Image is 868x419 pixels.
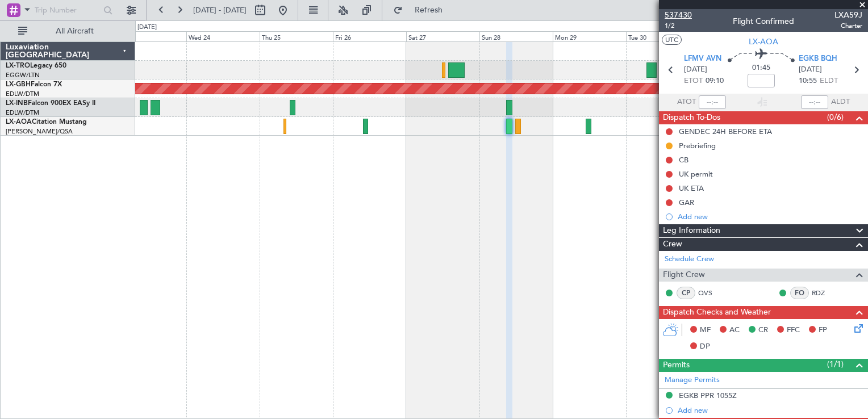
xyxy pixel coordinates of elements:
[812,288,837,298] a: RDZ
[758,325,768,336] span: CR
[733,15,794,27] div: Flight Confirmed
[663,224,720,237] span: Leg Information
[479,31,553,41] div: Sun 28
[684,53,721,65] span: LFMV AVN
[799,64,822,76] span: [DATE]
[834,21,862,31] span: Charter
[663,111,720,124] span: Dispatch To-Dos
[6,81,62,88] a: LX-GBHFalcon 7X
[30,27,120,35] span: All Aircraft
[333,31,406,41] div: Fri 26
[6,127,73,136] a: [PERSON_NAME]/QSA
[12,22,123,40] button: All Aircraft
[6,100,28,107] span: LX-INB
[6,81,31,88] span: LX-GBH
[35,2,100,19] input: Trip Number
[663,269,705,282] span: Flight Crew
[819,325,827,336] span: FP
[193,5,247,15] span: [DATE] - [DATE]
[6,119,87,125] a: LX-AOACitation Mustang
[260,31,333,41] div: Thu 25
[679,169,713,179] div: UK permit
[679,141,716,150] div: Prebriefing
[665,9,692,21] span: 537430
[663,359,690,372] span: Permits
[706,76,724,87] span: 09:10
[137,23,157,32] div: [DATE]
[6,119,32,125] span: LX-AOA
[698,288,724,298] a: QVS
[684,76,703,87] span: ETOT
[663,238,682,251] span: Crew
[799,76,817,87] span: 10:55
[677,97,696,108] span: ATOT
[6,62,30,69] span: LX-TRO
[729,325,740,336] span: AC
[799,53,837,65] span: EGKB BQH
[679,183,704,193] div: UK ETA
[679,391,737,400] div: EGKB PPR 1055Z
[678,212,862,221] div: Add new
[679,127,772,136] div: GENDEC 24H BEFORE ETA
[665,254,714,265] a: Schedule Crew
[827,358,844,370] span: (1/1)
[6,71,40,79] a: EGGW/LTN
[665,375,720,386] a: Manage Permits
[820,76,838,87] span: ELDT
[6,90,39,98] a: EDLW/DTM
[752,62,770,74] span: 01:45
[678,405,862,415] div: Add new
[663,306,771,319] span: Dispatch Checks and Weather
[626,31,699,41] div: Tue 30
[749,36,778,48] span: LX-AOA
[6,100,95,107] a: LX-INBFalcon 900EX EASy II
[406,31,479,41] div: Sat 27
[388,1,456,19] button: Refresh
[827,111,844,123] span: (0/6)
[405,6,453,14] span: Refresh
[684,64,707,76] span: [DATE]
[6,108,39,117] a: EDLW/DTM
[679,155,688,165] div: CB
[553,31,626,41] div: Mon 29
[700,325,711,336] span: MF
[699,95,726,109] input: --:--
[831,97,850,108] span: ALDT
[113,31,186,41] div: Tue 23
[790,287,809,299] div: FO
[677,287,695,299] div: CP
[679,198,694,207] div: GAR
[186,31,260,41] div: Wed 24
[787,325,800,336] span: FFC
[834,9,862,21] span: LXA59J
[6,62,66,69] a: LX-TROLegacy 650
[700,341,710,353] span: DP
